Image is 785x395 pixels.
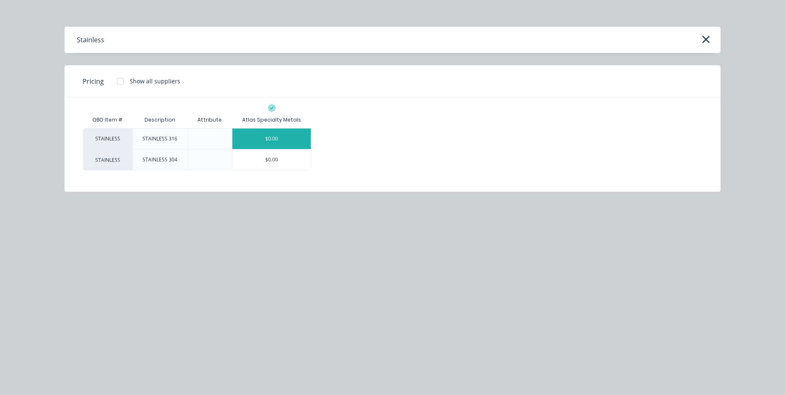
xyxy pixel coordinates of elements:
span: Pricing [83,76,104,86]
div: STAINLESS [83,149,132,170]
div: Show all suppliers [130,77,180,85]
div: Description [138,110,182,130]
div: STAINLESS 304 [142,156,177,163]
div: QBO Item # [83,112,132,128]
div: $0.00 [232,129,311,149]
div: Atlas Specialty Metals [242,116,301,124]
div: Attribute [191,110,228,130]
div: $0.00 [232,149,311,170]
div: STAINLESS 316 [142,135,177,142]
div: STAINLESS [83,128,132,149]
div: Stainless [77,35,104,45]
